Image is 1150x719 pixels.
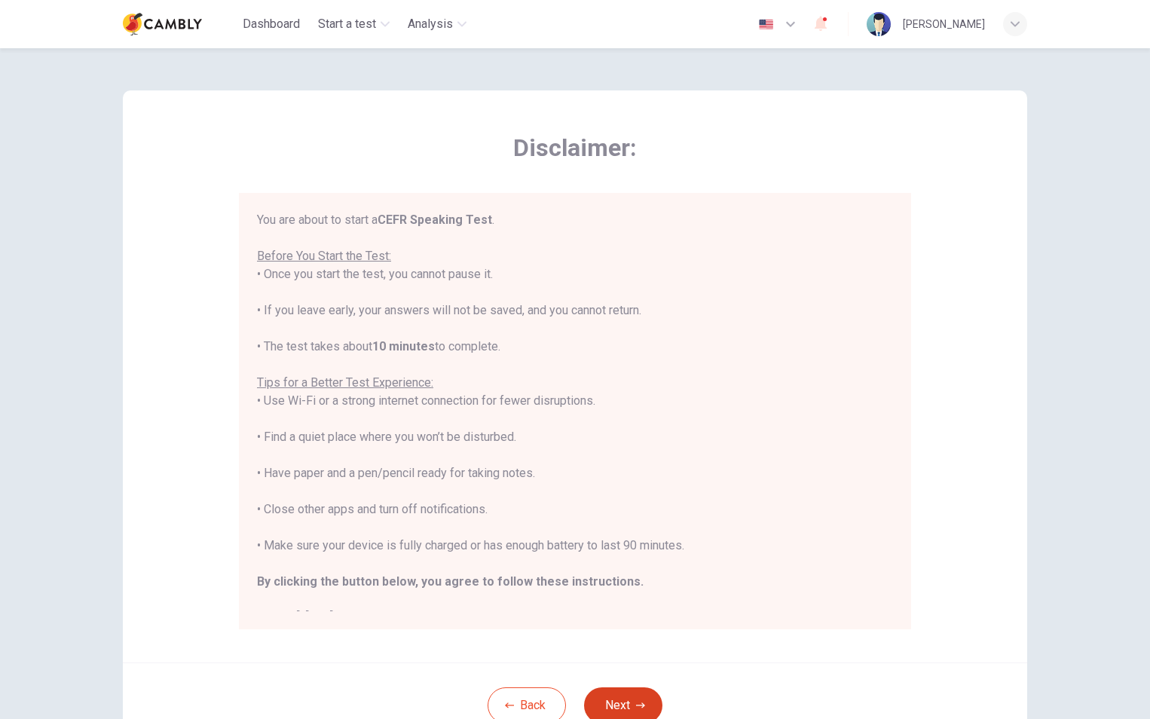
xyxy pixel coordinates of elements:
b: CEFR Speaking Test [378,213,492,227]
div: [PERSON_NAME] [903,15,985,33]
span: Start a test [318,15,376,33]
img: Cambly logo [123,9,202,39]
button: Analysis [402,11,473,38]
button: Dashboard [237,11,306,38]
u: Tips for a Better Test Experience: [257,375,433,390]
span: Analysis [408,15,453,33]
img: en [757,19,775,30]
span: Dashboard [243,15,300,33]
img: Profile picture [867,12,891,36]
span: Disclaimer: [239,133,911,163]
h2: Good luck! [257,609,893,627]
u: Before You Start the Test: [257,249,391,263]
b: By clicking the button below, you agree to follow these instructions. [257,574,644,589]
button: Start a test [312,11,396,38]
a: Cambly logo [123,9,237,39]
div: You are about to start a . • Once you start the test, you cannot pause it. • If you leave early, ... [257,211,893,627]
b: 10 minutes [372,339,435,353]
